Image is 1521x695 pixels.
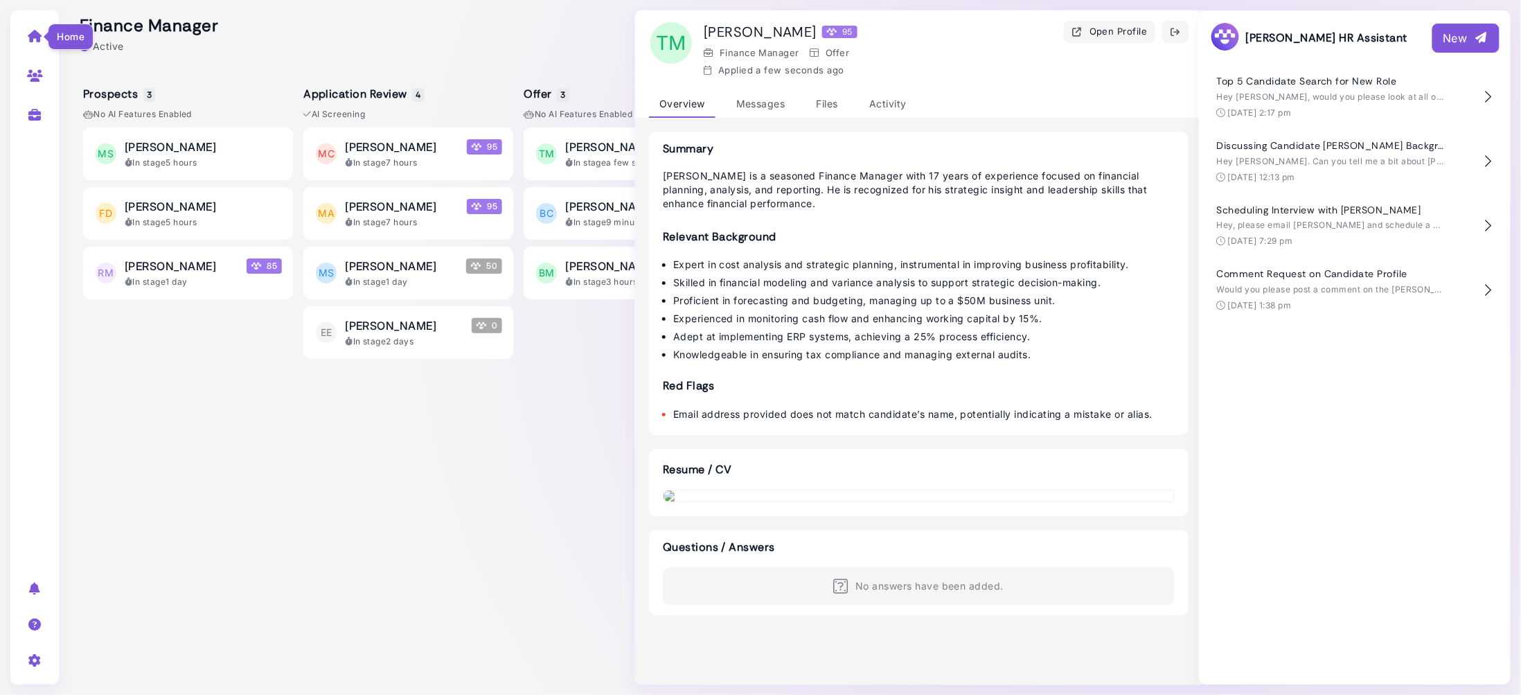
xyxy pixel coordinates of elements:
[1217,140,1446,152] h4: Discussing Candidate [PERSON_NAME] Background
[663,568,1175,605] div: No answers have been added.
[1228,172,1295,182] time: [DATE] 12:13 pm
[1432,24,1500,53] button: New
[412,88,424,102] span: 4
[1210,258,1500,322] button: Comment Request on Candidate Profile Would you please post a comment on the [PERSON_NAME] profile...
[649,449,746,490] h3: Resume / CV
[96,263,116,283] span: RM
[1217,76,1446,87] h4: Top 5 Candidate Search for New Role
[524,108,632,121] span: No AI Features enabled
[345,157,502,169] div: In stage 7 hours
[827,27,837,37] img: Megan Score
[664,491,1174,502] img: download
[524,187,733,240] button: BC [PERSON_NAME] Megan Score 92 In stage9 minutes
[83,108,192,121] span: No AI Features enabled
[303,306,513,359] button: EE [PERSON_NAME] Megan Score 0 In stage2 days
[673,257,1175,272] li: Expert in cost analysis and strategic planning, instrumental in improving business profitability.
[467,199,502,214] span: 95
[1228,107,1292,118] time: [DATE] 2:17 pm
[303,127,513,180] button: MC [PERSON_NAME] Megan Score 95 In stage7 hours
[345,198,436,215] span: [PERSON_NAME]
[83,87,153,100] h5: Prospects
[822,26,857,38] div: 95
[726,91,796,118] div: Messages
[524,247,733,299] button: BM [PERSON_NAME] Megan Score 90 In stage3 hours
[125,258,216,274] span: [PERSON_NAME]
[125,198,216,215] span: [PERSON_NAME]
[565,198,657,215] span: [PERSON_NAME]
[650,22,692,64] span: TM
[247,258,282,274] span: 85
[467,139,502,155] span: 95
[565,258,657,274] span: [PERSON_NAME]
[673,275,1175,290] li: Skilled in financial modeling and variance analysis to support strategic decision-making.
[13,17,57,53] a: Home
[80,39,124,53] div: Active
[143,88,155,102] span: 3
[303,247,513,299] button: MS [PERSON_NAME] Megan Score 50 In stage1 day
[303,87,423,100] h5: Application Review
[466,258,502,274] span: 50
[557,88,569,102] span: 3
[345,139,436,155] span: [PERSON_NAME]
[303,108,365,121] span: AI Screening
[316,203,337,224] span: MA
[472,142,481,152] img: Megan Score
[303,187,513,240] button: MA [PERSON_NAME] Megan Score 95 In stage7 hours
[536,143,557,164] span: TM
[1071,25,1148,39] div: Open Profile
[673,293,1175,308] li: Proficient in forecasting and budgeting, managing up to a $50M business unit.
[704,64,844,78] div: Applied
[756,64,844,76] time: Sep 05, 2025
[673,329,1175,344] li: Adept at implementing ERP systems, achieving a 25% process efficiency.
[1228,236,1293,246] time: [DATE] 7:29 pm
[251,261,261,271] img: Megan Score
[524,127,733,180] button: TM [PERSON_NAME] Megan Score 95 In stagea few seconds
[1217,268,1446,280] h4: Comment Request on Candidate Profile
[810,46,849,60] div: Offer
[472,202,481,211] img: Megan Score
[345,317,436,334] span: [PERSON_NAME]
[48,24,94,50] div: Home
[345,216,502,229] div: In stage 7 hours
[83,247,293,299] button: RM [PERSON_NAME] Megan Score 85 In stage1 day
[704,46,799,60] div: Finance Manager
[649,91,715,118] div: Overview
[806,91,848,118] div: Files
[345,276,502,288] div: In stage 1 day
[565,139,657,155] span: [PERSON_NAME]
[704,24,857,40] h1: [PERSON_NAME]
[1210,194,1500,258] button: Scheduling Interview with [PERSON_NAME] Hey, please email [PERSON_NAME] and schedule a 30 min int...
[536,263,557,283] span: BM
[673,311,1175,326] li: Experienced in monitoring cash flow and enhancing working capital by 15%.
[1217,204,1446,216] h4: Scheduling Interview with [PERSON_NAME]
[565,276,722,288] div: In stage 3 hours
[1210,130,1500,194] button: Discussing Candidate [PERSON_NAME] Background Hey [PERSON_NAME]. Can you tell me a bit about [PER...
[565,216,722,229] div: In stage 9 minutes
[1210,65,1500,130] button: Top 5 Candidate Search for New Role Hey [PERSON_NAME], would you please look at all of our existi...
[663,230,1175,243] h4: Relevant Background
[83,127,293,180] button: MS [PERSON_NAME] In stage5 hours
[316,322,337,343] span: EE
[673,347,1175,362] li: Knowledgeable in ensuring tax compliance and managing external audits.
[125,139,216,155] span: [PERSON_NAME]
[471,261,481,271] img: Megan Score
[125,157,282,169] div: In stage 5 hours
[673,407,1175,421] li: Email address provided does not match candidate’s name, potentially indicating a mistake or alias.
[663,142,1175,155] h3: Summary
[477,321,486,331] img: Megan Score
[524,87,567,100] h5: Offer
[345,258,436,274] span: [PERSON_NAME]
[125,276,282,288] div: In stage 1 day
[83,187,293,240] button: FD [PERSON_NAME] In stage5 hours
[472,318,502,333] span: 0
[663,540,1175,554] h3: Questions / Answers
[125,216,282,229] div: In stage 5 hours
[1443,30,1488,46] div: New
[663,379,1175,392] h4: Red Flags
[345,335,502,348] div: In stage 2 days
[536,203,557,224] span: BC
[316,143,337,164] span: MC
[859,91,917,118] div: Activity
[80,16,218,36] h2: Finance Manager
[1064,21,1155,43] button: Open Profile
